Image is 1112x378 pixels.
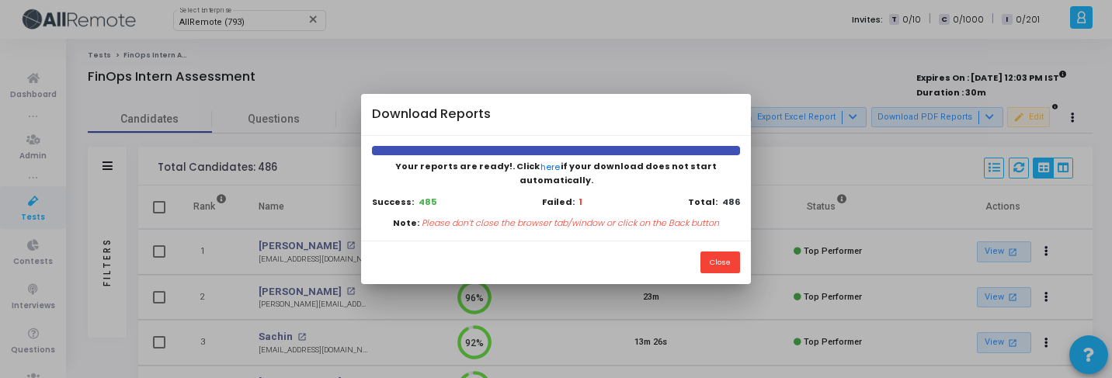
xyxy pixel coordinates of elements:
span: Your reports are ready!. Click if your download does not start automatically. [395,160,717,186]
b: Note: [393,217,419,230]
p: Please don’t close the browser tab/window or click on the Back button [422,217,719,230]
b: Total: [688,196,718,208]
button: here [540,160,561,175]
b: 1 [579,196,582,209]
b: Success: [372,196,414,208]
b: Failed: [542,196,575,209]
b: 485 [419,196,436,208]
h4: Download Reports [372,105,491,124]
b: 486 [722,196,740,208]
button: Close [700,251,740,272]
